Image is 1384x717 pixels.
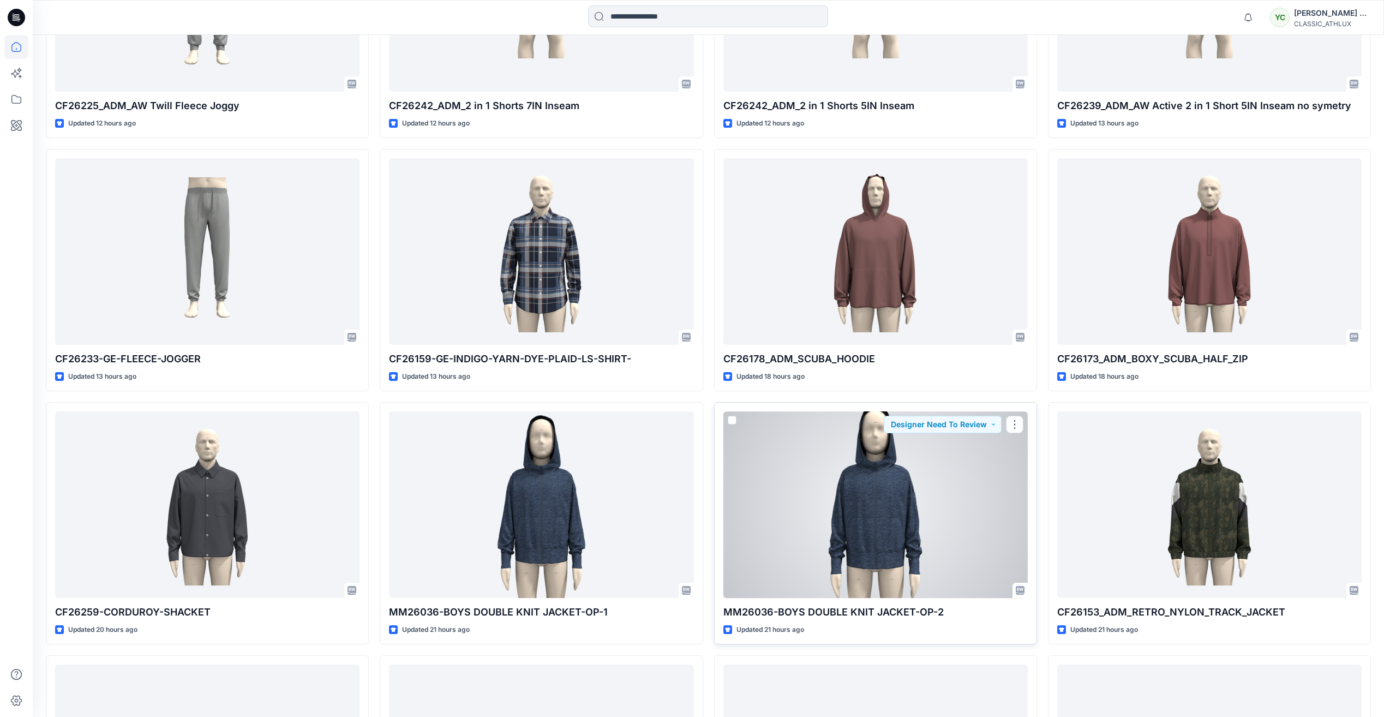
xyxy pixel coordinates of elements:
[723,605,1028,620] p: MM26036-BOYS DOUBLE KNIT JACKET-OP-2
[723,158,1028,344] a: CF26178_ADM_SCUBA_HOODIE
[402,624,470,636] p: Updated 21 hours ago
[1294,7,1370,20] div: [PERSON_NAME] Cfai
[68,118,136,129] p: Updated 12 hours ago
[1270,8,1290,27] div: YC
[1057,411,1362,597] a: CF26153_ADM_RETRO_NYLON_TRACK_JACKET
[1070,118,1139,129] p: Updated 13 hours ago
[68,624,137,636] p: Updated 20 hours ago
[1070,371,1139,383] p: Updated 18 hours ago
[55,411,360,597] a: CF26259-CORDUROY-SHACKET
[1057,351,1362,367] p: CF26173_ADM_BOXY_SCUBA_HALF_ZIP
[723,351,1028,367] p: CF26178_ADM_SCUBA_HOODIE
[1294,20,1370,28] div: CLASSIC_ATHLUX
[736,624,804,636] p: Updated 21 hours ago
[723,411,1028,597] a: MM26036-BOYS DOUBLE KNIT JACKET-OP-2
[55,351,360,367] p: CF26233-GE-FLEECE-JOGGER
[389,158,693,344] a: CF26159-GE-INDIGO-YARN-DYE-PLAID-LS-SHIRT-
[389,98,693,113] p: CF26242_ADM_2 in 1 Shorts 7IN Inseam
[389,411,693,597] a: MM26036-BOYS DOUBLE KNIT JACKET-OP-1
[1070,624,1138,636] p: Updated 21 hours ago
[1057,158,1362,344] a: CF26173_ADM_BOXY_SCUBA_HALF_ZIP
[1057,605,1362,620] p: CF26153_ADM_RETRO_NYLON_TRACK_JACKET
[68,371,136,383] p: Updated 13 hours ago
[402,118,470,129] p: Updated 12 hours ago
[723,98,1028,113] p: CF26242_ADM_2 in 1 Shorts 5IN Inseam
[736,118,804,129] p: Updated 12 hours ago
[55,158,360,344] a: CF26233-GE-FLEECE-JOGGER
[55,98,360,113] p: CF26225_ADM_AW Twill Fleece Joggy
[389,605,693,620] p: MM26036-BOYS DOUBLE KNIT JACKET-OP-1
[402,371,470,383] p: Updated 13 hours ago
[1057,98,1362,113] p: CF26239_ADM_AW Active 2 in 1 Short 5IN Inseam no symetry
[55,605,360,620] p: CF26259-CORDUROY-SHACKET
[736,371,805,383] p: Updated 18 hours ago
[389,351,693,367] p: CF26159-GE-INDIGO-YARN-DYE-PLAID-LS-SHIRT-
